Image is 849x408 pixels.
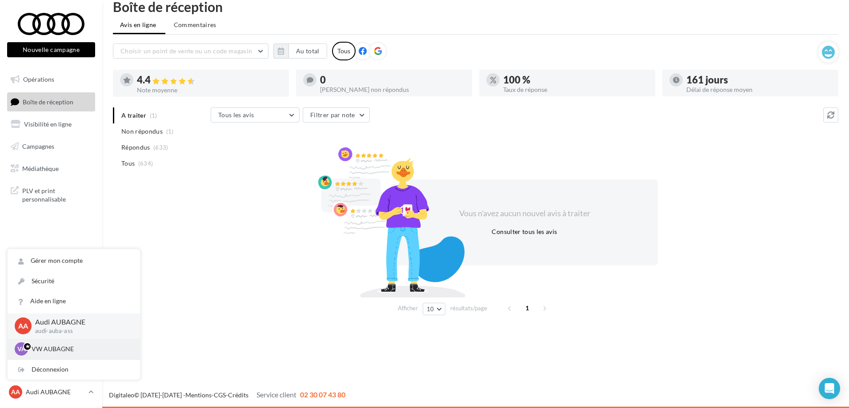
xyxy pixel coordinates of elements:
[423,303,445,315] button: 10
[8,291,140,311] a: Aide en ligne
[137,75,282,85] div: 4.4
[113,44,268,59] button: Choisir un point de vente ou un code magasin
[7,384,95,400] a: AA Audi AUBAGNE
[320,75,465,85] div: 0
[8,271,140,291] a: Sécurité
[488,226,561,237] button: Consulter tous les avis
[121,159,135,168] span: Tous
[7,42,95,57] button: Nouvelle campagne
[228,391,248,399] a: Crédits
[121,143,150,152] span: Répondus
[211,107,300,123] button: Tous les avis
[5,159,97,178] a: Médiathèque
[120,47,252,55] span: Choisir un point de vente ou un code magasin
[138,160,153,167] span: (634)
[11,388,20,396] span: AA
[273,44,327,59] button: Au total
[503,75,648,85] div: 100 %
[109,391,134,399] a: Digitaleo
[819,378,840,399] div: Open Intercom Messenger
[8,360,140,380] div: Déconnexion
[18,321,28,331] span: AA
[153,144,168,151] span: (633)
[137,87,282,93] div: Note moyenne
[332,42,356,60] div: Tous
[320,87,465,93] div: [PERSON_NAME] non répondus
[22,143,54,150] span: Campagnes
[5,115,97,134] a: Visibilité en ligne
[448,208,601,219] div: Vous n'avez aucun nouvel avis à traiter
[288,44,327,59] button: Au total
[23,98,73,105] span: Boîte de réception
[121,127,163,136] span: Non répondus
[218,111,254,119] span: Tous les avis
[35,317,126,327] p: Audi AUBAGNE
[686,75,831,85] div: 161 jours
[109,391,345,399] span: © [DATE]-[DATE] - - -
[5,92,97,111] a: Boîte de réception
[166,128,174,135] span: (1)
[686,87,831,93] div: Délai de réponse moyen
[214,391,226,399] a: CGS
[5,70,97,89] a: Opérations
[185,391,212,399] a: Mentions
[256,390,296,399] span: Service client
[398,304,418,313] span: Afficher
[5,137,97,156] a: Campagnes
[300,390,345,399] span: 02 30 07 43 80
[450,304,487,313] span: résultats/page
[22,164,59,172] span: Médiathèque
[503,87,648,93] div: Taux de réponse
[23,75,54,83] span: Opérations
[5,181,97,207] a: PLV et print personnalisable
[303,107,370,123] button: Filtrer par note
[8,251,140,271] a: Gérer mon compte
[17,345,26,353] span: VA
[26,388,85,396] p: Audi AUBAGNE
[22,185,92,204] span: PLV et print personnalisable
[24,120,72,128] span: Visibilité en ligne
[35,327,126,335] p: audi-auba-ass
[427,305,434,313] span: 10
[520,301,534,315] span: 1
[32,345,129,353] p: VW AUBAGNE
[174,20,216,29] span: Commentaires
